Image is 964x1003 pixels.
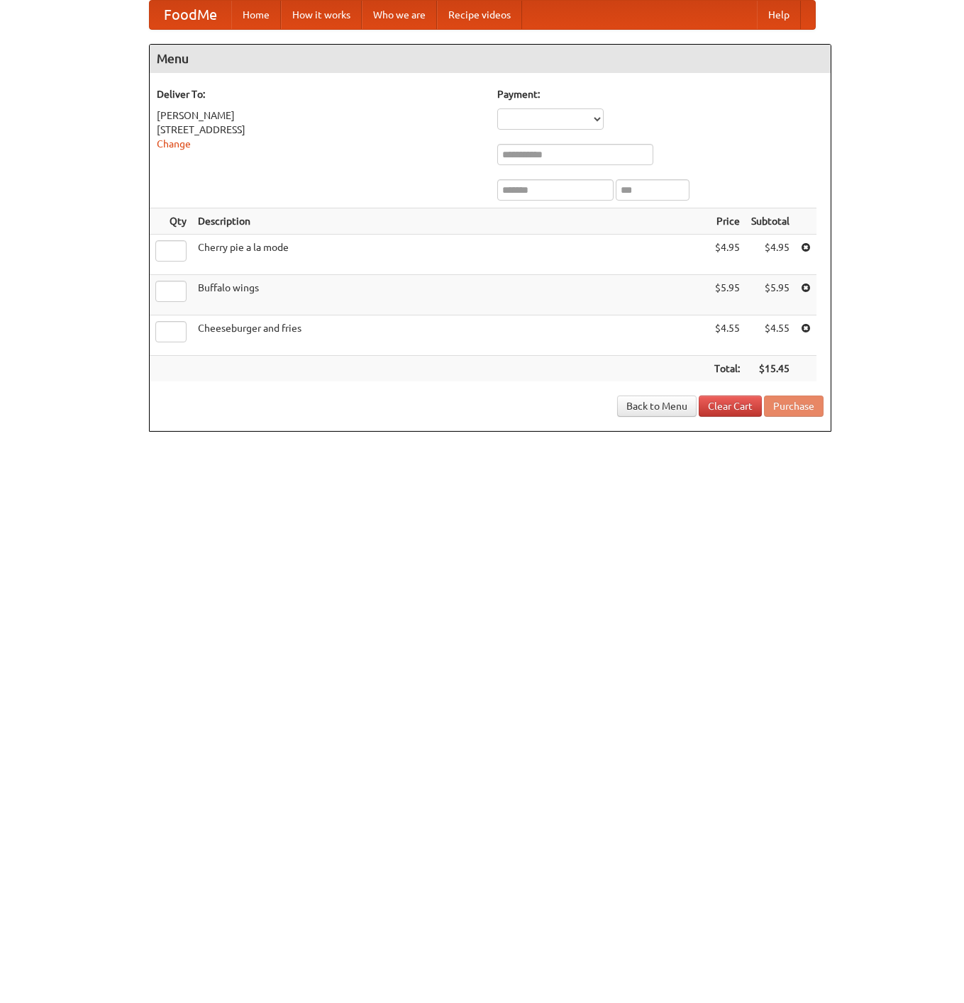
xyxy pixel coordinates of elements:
a: Home [231,1,281,29]
div: [STREET_ADDRESS] [157,123,483,137]
td: $5.95 [709,275,746,315]
button: Purchase [764,396,824,417]
th: Total: [709,356,746,382]
h5: Deliver To: [157,87,483,101]
th: $15.45 [746,356,795,382]
td: $4.55 [746,315,795,356]
h4: Menu [150,45,831,73]
td: Cherry pie a la mode [192,235,709,275]
th: Description [192,208,709,235]
a: Back to Menu [617,396,697,417]
th: Qty [150,208,192,235]
a: Help [757,1,801,29]
a: Clear Cart [699,396,762,417]
td: $4.55 [709,315,746,356]
td: $4.95 [746,235,795,275]
div: [PERSON_NAME] [157,108,483,123]
a: Who we are [362,1,437,29]
td: $5.95 [746,275,795,315]
th: Price [709,208,746,235]
h5: Payment: [497,87,824,101]
td: Cheeseburger and fries [192,315,709,356]
a: FoodMe [150,1,231,29]
td: $4.95 [709,235,746,275]
td: Buffalo wings [192,275,709,315]
th: Subtotal [746,208,795,235]
a: How it works [281,1,362,29]
a: Change [157,138,191,150]
a: Recipe videos [437,1,522,29]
